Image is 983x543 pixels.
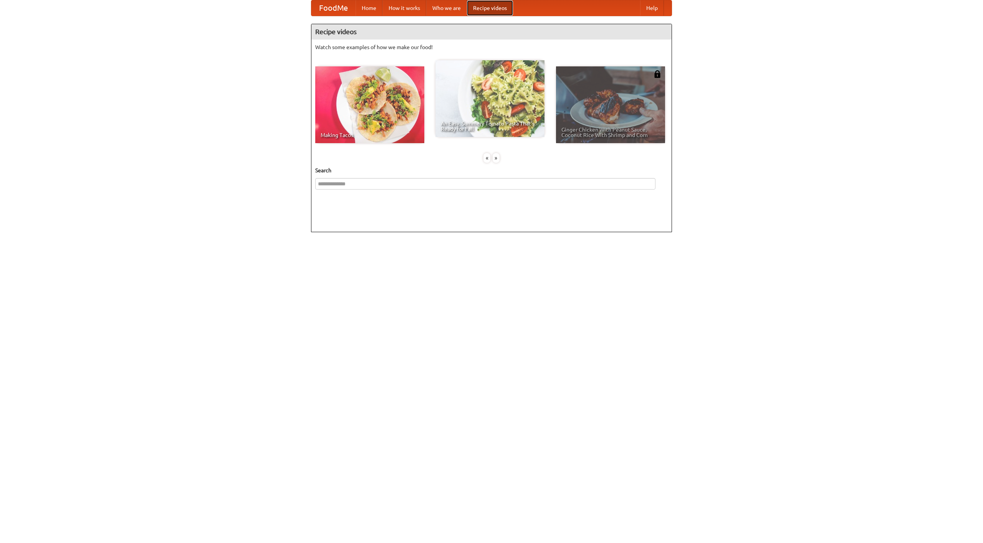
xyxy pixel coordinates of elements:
a: How it works [382,0,426,16]
a: An Easy, Summery Tomato Pasta That's Ready for Fall [435,60,544,137]
a: Home [356,0,382,16]
span: Making Tacos [321,132,419,138]
a: Making Tacos [315,66,424,143]
div: « [483,153,490,163]
h4: Recipe videos [311,24,672,40]
a: FoodMe [311,0,356,16]
div: » [493,153,500,163]
p: Watch some examples of how we make our food! [315,43,668,51]
h5: Search [315,167,668,174]
a: Who we are [426,0,467,16]
img: 483408.png [654,70,661,78]
a: Help [640,0,664,16]
a: Recipe videos [467,0,513,16]
span: An Easy, Summery Tomato Pasta That's Ready for Fall [441,121,539,132]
